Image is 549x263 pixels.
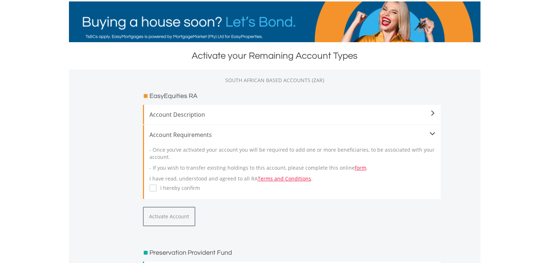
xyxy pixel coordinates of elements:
[149,91,197,101] h3: EasyEquities RA
[149,146,435,161] p: - Once you’ve activated your account you will be required to add one or more beneficiaries, to be...
[149,130,435,139] div: Account Requirements
[69,1,480,42] img: EasyMortage Promotion Banner
[69,77,480,84] div: SOUTH AFRICAN BASED ACCOUNTS (ZAR)
[355,164,366,171] a: form
[149,164,435,171] p: - If you wish to transfer existing holdings to this account, please complete this online .
[258,175,311,182] a: Terms and Conditions
[149,248,232,258] h3: Preservation Provident Fund
[69,49,480,62] div: Activate your Remaining Account Types
[157,184,200,192] label: I hereby confirm
[143,207,195,226] button: Activate Account
[149,139,435,193] div: I have read, understood and agreed to all RA .
[149,110,435,119] span: Account Description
